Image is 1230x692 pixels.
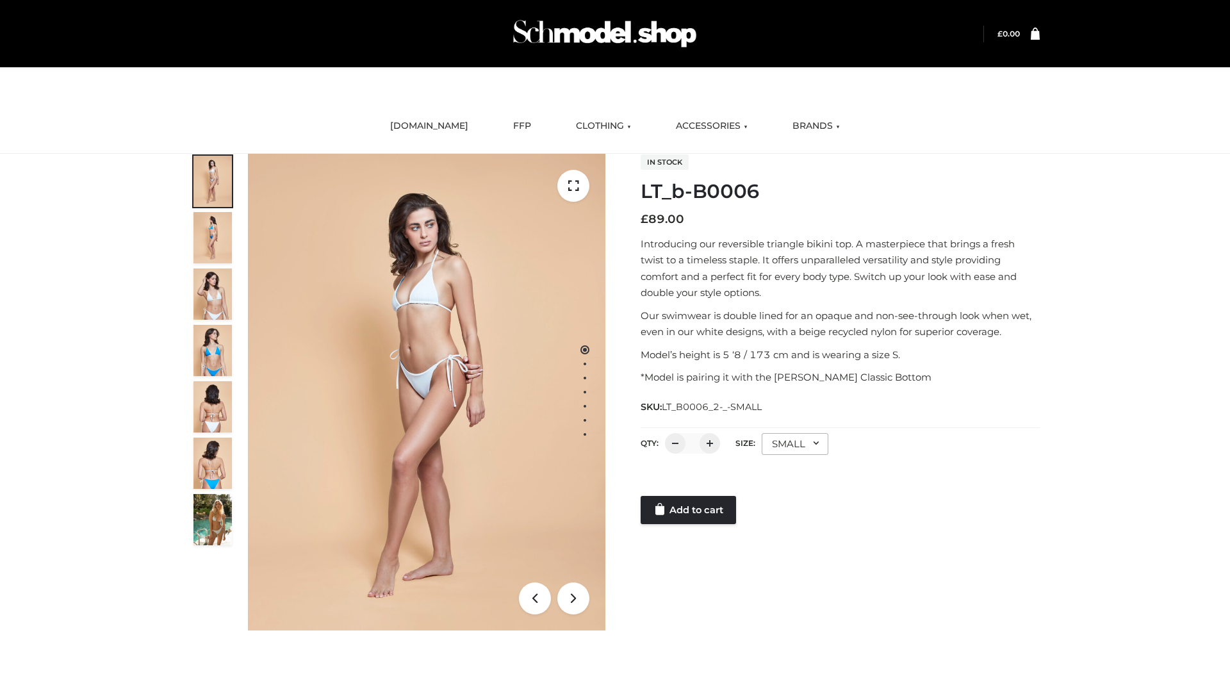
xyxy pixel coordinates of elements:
[509,8,701,59] img: Schmodel Admin 964
[193,325,232,376] img: ArielClassicBikiniTop_CloudNine_AzureSky_OW114ECO_4-scaled.jpg
[193,268,232,320] img: ArielClassicBikiniTop_CloudNine_AzureSky_OW114ECO_3-scaled.jpg
[641,212,648,226] span: £
[662,401,762,413] span: LT_B0006_2-_-SMALL
[641,308,1040,340] p: Our swimwear is double lined for an opaque and non-see-through look when wet, even in our white d...
[641,180,1040,203] h1: LT_b-B0006
[641,369,1040,386] p: *Model is pairing it with the [PERSON_NAME] Classic Bottom
[641,236,1040,301] p: Introducing our reversible triangle bikini top. A masterpiece that brings a fresh twist to a time...
[997,29,1003,38] span: £
[641,347,1040,363] p: Model’s height is 5 ‘8 / 173 cm and is wearing a size S.
[641,212,684,226] bdi: 89.00
[566,112,641,140] a: CLOTHING
[997,29,1020,38] bdi: 0.00
[193,212,232,263] img: ArielClassicBikiniTop_CloudNine_AzureSky_OW114ECO_2-scaled.jpg
[248,154,605,630] img: ArielClassicBikiniTop_CloudNine_AzureSky_OW114ECO_1
[193,381,232,432] img: ArielClassicBikiniTop_CloudNine_AzureSky_OW114ECO_7-scaled.jpg
[504,112,541,140] a: FFP
[641,496,736,524] a: Add to cart
[762,433,828,455] div: SMALL
[193,156,232,207] img: ArielClassicBikiniTop_CloudNine_AzureSky_OW114ECO_1-scaled.jpg
[193,494,232,545] img: Arieltop_CloudNine_AzureSky2.jpg
[997,29,1020,38] a: £0.00
[641,438,659,448] label: QTY:
[381,112,478,140] a: [DOMAIN_NAME]
[641,154,689,170] span: In stock
[193,438,232,489] img: ArielClassicBikiniTop_CloudNine_AzureSky_OW114ECO_8-scaled.jpg
[666,112,757,140] a: ACCESSORIES
[735,438,755,448] label: Size:
[641,399,763,415] span: SKU:
[783,112,849,140] a: BRANDS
